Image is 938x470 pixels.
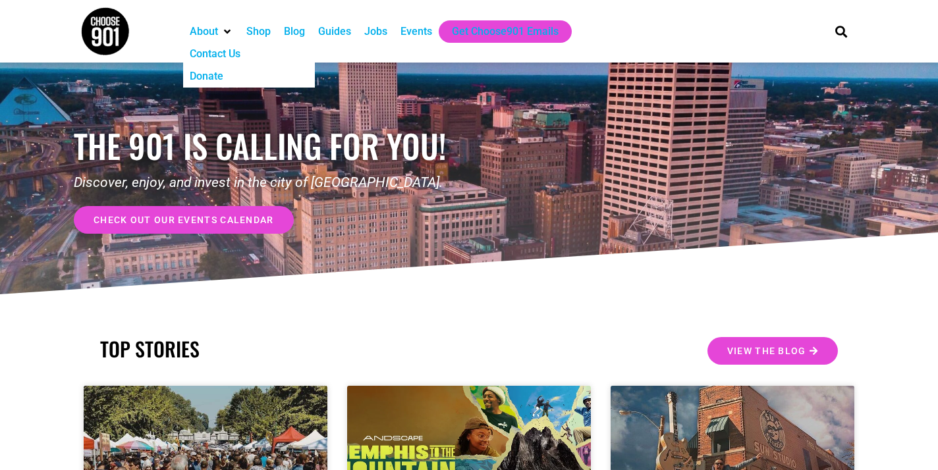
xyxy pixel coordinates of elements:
a: Jobs [364,24,387,39]
a: View the Blog [707,337,838,365]
p: Discover, enjoy, and invest in the city of [GEOGRAPHIC_DATA]. [74,172,469,194]
a: About [190,24,218,39]
span: View the Blog [727,346,806,355]
a: Blog [284,24,305,39]
a: Donate [190,68,223,84]
a: Contact Us [190,46,240,62]
h2: TOP STORIES [100,337,462,361]
h1: the 901 is calling for you! [74,126,469,165]
a: Shop [246,24,271,39]
div: About [183,20,240,43]
a: check out our events calendar [74,206,294,234]
span: check out our events calendar [94,215,274,224]
div: Search [831,20,852,42]
a: Events [400,24,432,39]
a: Guides [318,24,351,39]
a: Get Choose901 Emails [452,24,559,39]
nav: Main nav [183,20,813,43]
